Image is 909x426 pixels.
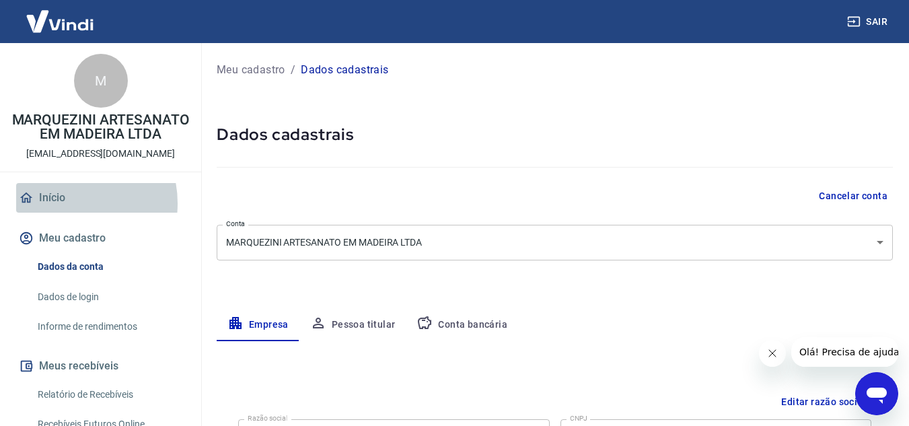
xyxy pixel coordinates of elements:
a: Meu cadastro [217,62,285,78]
div: M [74,54,128,108]
img: Vindi [16,1,104,42]
h5: Dados cadastrais [217,124,893,145]
iframe: Fechar mensagem [759,340,786,367]
span: Olá! Precisa de ajuda? [8,9,113,20]
iframe: Mensagem da empresa [791,337,898,367]
label: Conta [226,219,245,229]
iframe: Botão para abrir a janela de mensagens [855,372,898,415]
a: Dados de login [32,283,185,311]
a: Início [16,183,185,213]
label: CNPJ [570,413,587,423]
button: Empresa [217,309,299,341]
button: Cancelar conta [813,184,893,209]
p: MARQUEZINI ARTESANATO EM MADEIRA LTDA [11,113,190,141]
div: MARQUEZINI ARTESANATO EM MADEIRA LTDA [217,225,893,260]
button: Sair [844,9,893,34]
label: Razão social [248,413,287,423]
button: Pessoa titular [299,309,406,341]
button: Meus recebíveis [16,351,185,381]
p: [EMAIL_ADDRESS][DOMAIN_NAME] [26,147,175,161]
p: Dados cadastrais [301,62,388,78]
a: Informe de rendimentos [32,313,185,341]
button: Meu cadastro [16,223,185,253]
a: Relatório de Recebíveis [32,381,185,409]
button: Editar razão social [776,390,871,415]
p: / [291,62,295,78]
a: Dados da conta [32,253,185,281]
button: Conta bancária [406,309,518,341]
